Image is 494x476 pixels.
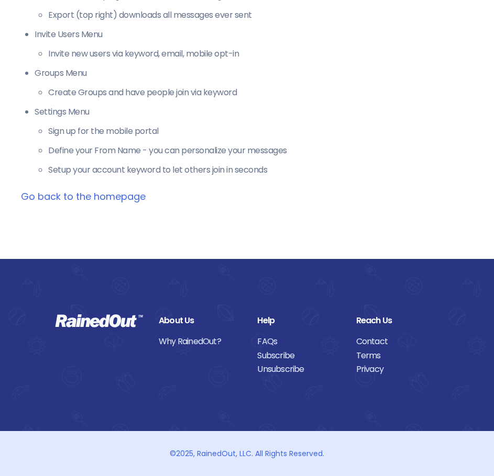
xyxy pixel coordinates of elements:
a: Privacy [356,362,439,376]
div: Reach Us [356,314,439,327]
li: Create Groups and have people join via keyword [48,86,473,99]
li: Sign up for the mobile portal [48,125,473,138]
li: Define your From Name - you can personalize your messages [48,144,473,157]
li: Invite new users via keyword, email, mobile opt-in [48,48,473,60]
a: Contact [356,335,439,348]
div: Help [257,314,340,327]
a: FAQs [257,335,340,348]
li: Settings Menu [35,106,473,176]
a: Why RainedOut? [159,335,241,348]
a: Unsubscribe [257,362,340,376]
li: Invite Users Menu [35,28,473,60]
a: Subscribe [257,349,340,362]
li: Export (top right) downloads all messages ever sent [48,9,473,21]
a: Go back to the homepage [21,190,146,203]
li: Setup your account keyword to let others join in seconds [48,164,473,176]
div: About Us [159,314,241,327]
li: Groups Menu [35,67,473,99]
a: Terms [356,349,439,362]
